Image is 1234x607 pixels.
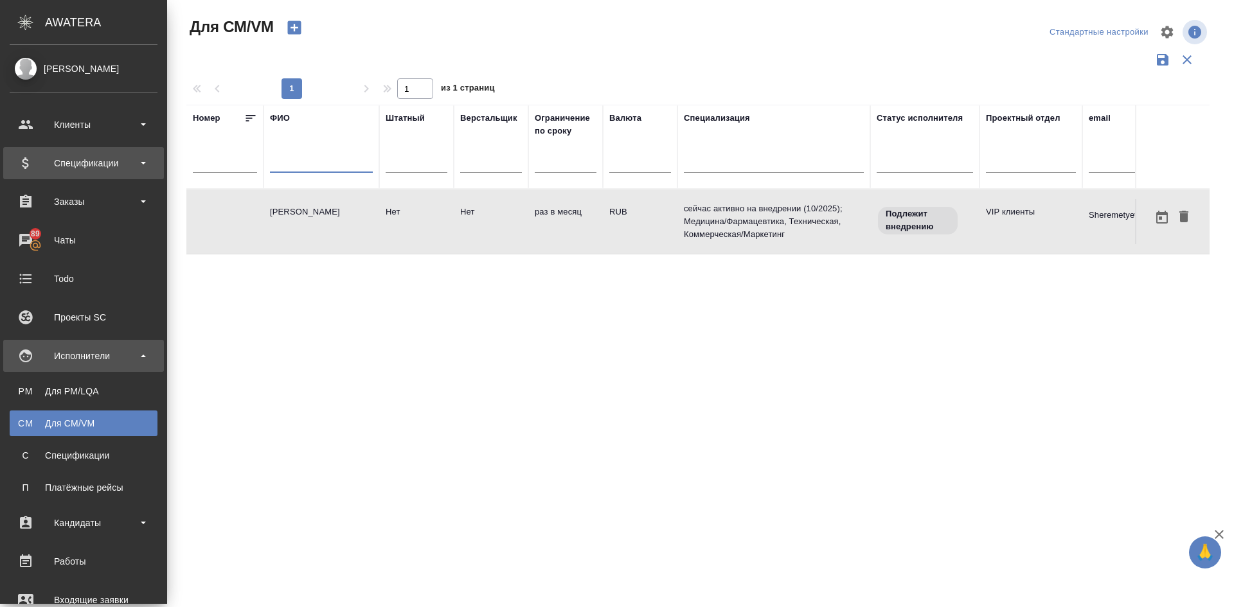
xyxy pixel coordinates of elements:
button: Сохранить фильтры [1150,48,1175,72]
p: Sheremetyevajulia@gm... [1089,209,1186,222]
div: Для PM/LQA [16,385,151,398]
div: Для CM/VM [16,417,151,430]
a: Работы [3,545,164,577]
a: Проекты SC [3,301,164,333]
div: split button [1046,22,1152,42]
button: Удалить [1173,206,1195,229]
div: Свежая кровь: на первые 3 заказа по тематике ставь редактора и фиксируй оценки [877,206,973,236]
div: Статус исполнителя [877,112,963,125]
p: Подлежит внедрению [886,207,950,233]
td: VIP клиенты [979,199,1082,244]
div: Чаты [10,231,157,250]
div: Платёжные рейсы [16,481,151,494]
a: PMДля PM/LQA [10,378,157,404]
td: раз в месяц [528,199,603,244]
div: [PERSON_NAME] [10,62,157,76]
button: Открыть календарь загрузки [1151,206,1173,229]
div: Номер [193,112,220,125]
span: Настроить таблицу [1152,17,1183,48]
a: Todo [3,263,164,295]
div: Проекты SC [10,308,157,327]
span: 🙏 [1194,539,1216,566]
div: Штатный [386,112,425,125]
div: Работы [10,552,157,571]
span: 89 [23,227,48,240]
div: Клиенты [10,115,157,134]
div: ФИО [270,112,290,125]
a: ССпецификации [10,443,157,468]
div: email [1089,112,1111,125]
p: сейчас активно на внедрении (10/2025); Медицина/Фармацевтика, Техническая, Коммерческая/Маркетинг [684,202,864,241]
div: Заказы [10,192,157,211]
div: Ограничение по сроку [535,112,596,137]
div: Исполнители [10,346,157,365]
td: RUB [603,199,677,244]
button: Создать [279,17,310,39]
div: Спецификации [10,154,157,173]
button: 🙏 [1189,536,1221,568]
div: Кандидаты [10,513,157,532]
div: Спецификации [16,449,151,462]
span: Посмотреть информацию [1183,20,1210,44]
span: Для СМ/VM [186,17,274,37]
button: Сбросить фильтры [1175,48,1199,72]
div: Специализация [684,112,750,125]
td: [PERSON_NAME] [264,199,379,244]
div: Верстальщик [460,112,517,125]
div: Todo [10,269,157,288]
td: Нет [379,199,454,244]
span: из 1 страниц [441,80,495,99]
a: CMДля CM/VM [10,410,157,436]
a: ППлатёжные рейсы [10,475,157,500]
a: 89Чаты [3,224,164,256]
div: AWATERA [45,10,167,35]
td: Нет [454,199,528,244]
div: Валюта [609,112,641,125]
div: Проектный отдел [986,112,1060,125]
